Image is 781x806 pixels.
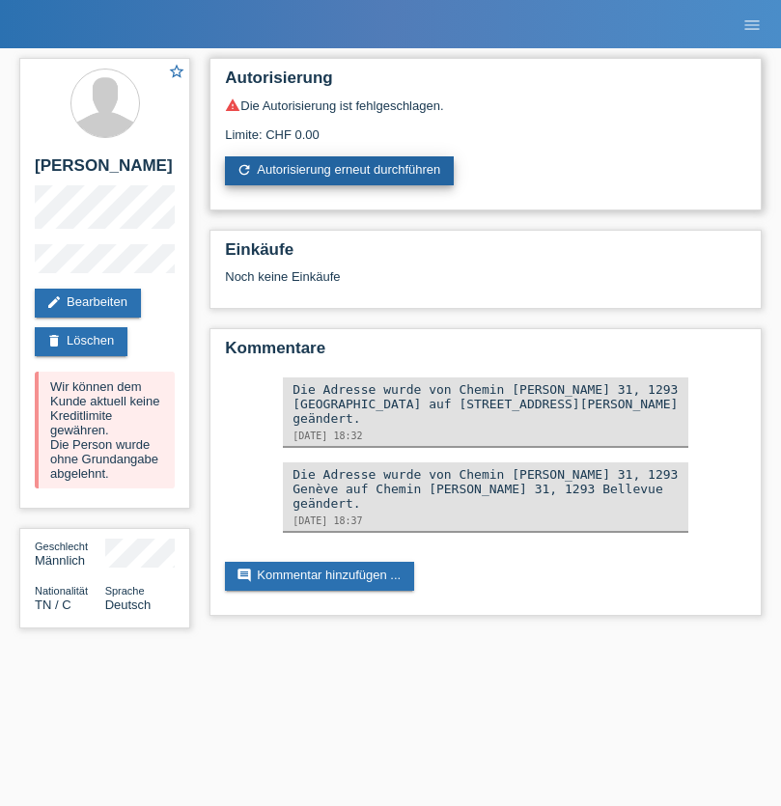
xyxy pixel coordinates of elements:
[742,15,762,35] i: menu
[35,541,88,552] span: Geschlecht
[168,63,185,83] a: star_border
[293,467,679,511] div: Die Adresse wurde von Chemin [PERSON_NAME] 31, 1293 Genève auf Chemin [PERSON_NAME] 31, 1293 Bell...
[105,585,145,597] span: Sprache
[293,515,679,526] div: [DATE] 18:37
[225,240,746,269] h2: Einkäufe
[35,156,175,185] h2: [PERSON_NAME]
[733,18,771,30] a: menu
[225,69,746,97] h2: Autorisierung
[35,327,127,356] a: deleteLöschen
[35,289,141,318] a: editBearbeiten
[46,333,62,348] i: delete
[35,598,71,612] span: Tunesien / C / 28.09.2014
[35,372,175,488] div: Wir können dem Kunde aktuell keine Kreditlimite gewähren. Die Person wurde ohne Grundangabe abgel...
[237,568,252,583] i: comment
[225,97,746,113] div: Die Autorisierung ist fehlgeschlagen.
[225,113,746,142] div: Limite: CHF 0.00
[225,97,240,113] i: warning
[225,269,746,298] div: Noch keine Einkäufe
[46,294,62,310] i: edit
[105,598,152,612] span: Deutsch
[225,562,414,591] a: commentKommentar hinzufügen ...
[35,585,88,597] span: Nationalität
[35,539,105,568] div: Männlich
[168,63,185,80] i: star_border
[225,156,454,185] a: refreshAutorisierung erneut durchführen
[293,431,679,441] div: [DATE] 18:32
[225,339,746,368] h2: Kommentare
[293,382,679,426] div: Die Adresse wurde von Chemin [PERSON_NAME] 31, 1293 [GEOGRAPHIC_DATA] auf [STREET_ADDRESS][PERSON...
[237,162,252,178] i: refresh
